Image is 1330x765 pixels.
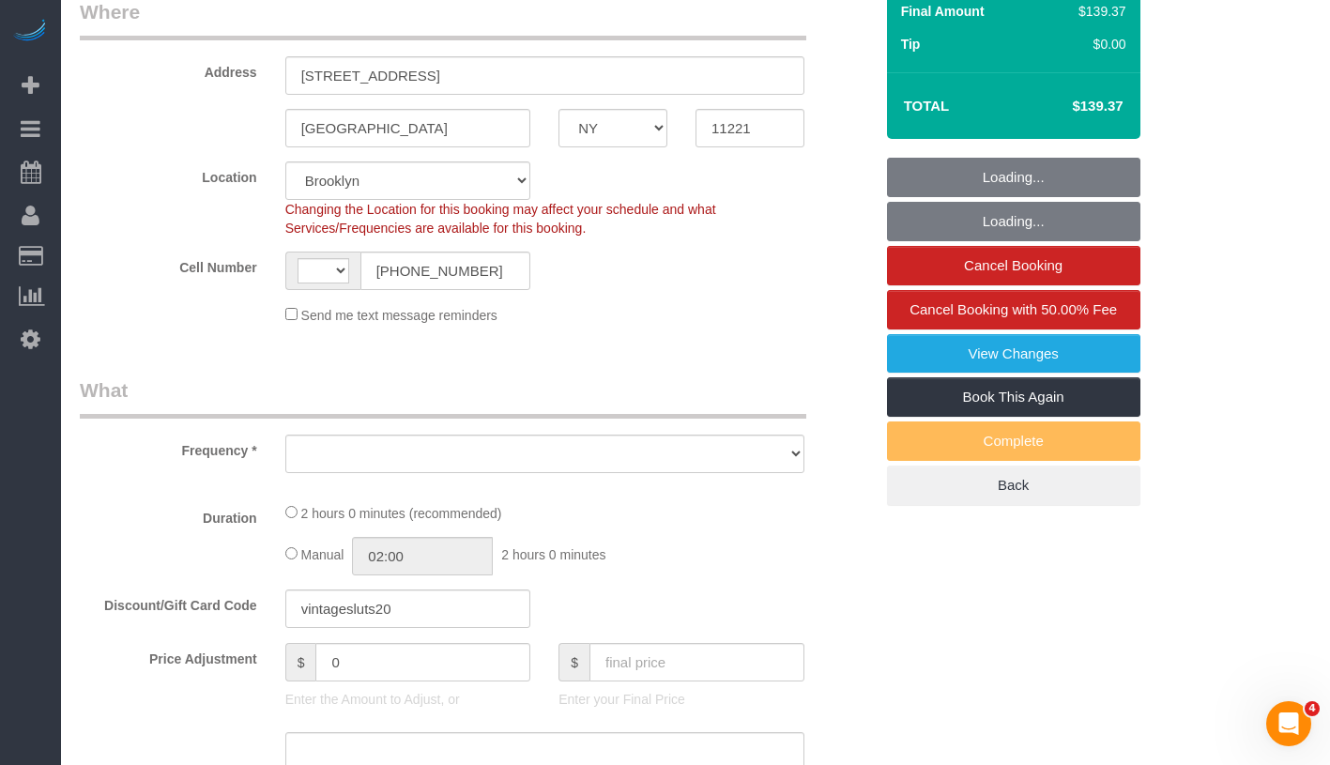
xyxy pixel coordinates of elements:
input: Zip Code [696,109,804,147]
label: Location [66,161,271,187]
input: City [285,109,531,147]
legend: What [80,376,806,419]
span: $ [558,643,589,681]
span: Cancel Booking with 50.00% Fee [910,301,1117,317]
label: Discount/Gift Card Code [66,589,271,615]
span: 2 hours 0 minutes [501,547,605,562]
span: $ [285,643,316,681]
a: Cancel Booking [887,246,1140,285]
label: Price Adjustment [66,643,271,668]
a: View Changes [887,334,1140,374]
strong: Total [904,98,950,114]
span: Manual [301,547,344,562]
span: Changing the Location for this booking may affect your schedule and what Services/Frequencies are... [285,202,716,236]
iframe: Intercom live chat [1266,701,1311,746]
a: Back [887,466,1140,505]
h4: $139.37 [1016,99,1123,115]
label: Frequency * [66,435,271,460]
a: Cancel Booking with 50.00% Fee [887,290,1140,329]
span: Send me text message reminders [301,308,497,323]
div: $139.37 [1071,2,1125,21]
p: Enter your Final Price [558,690,804,709]
a: Book This Again [887,377,1140,417]
label: Cell Number [66,252,271,277]
input: final price [589,643,804,681]
label: Duration [66,502,271,528]
span: 4 [1305,701,1320,716]
p: Enter the Amount to Adjust, or [285,690,531,709]
div: $0.00 [1071,35,1125,54]
input: Cell Number [360,252,531,290]
span: 2 hours 0 minutes (recommended) [301,506,502,521]
label: Tip [901,35,921,54]
label: Address [66,56,271,82]
img: Automaid Logo [11,19,49,45]
label: Final Amount [901,2,985,21]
